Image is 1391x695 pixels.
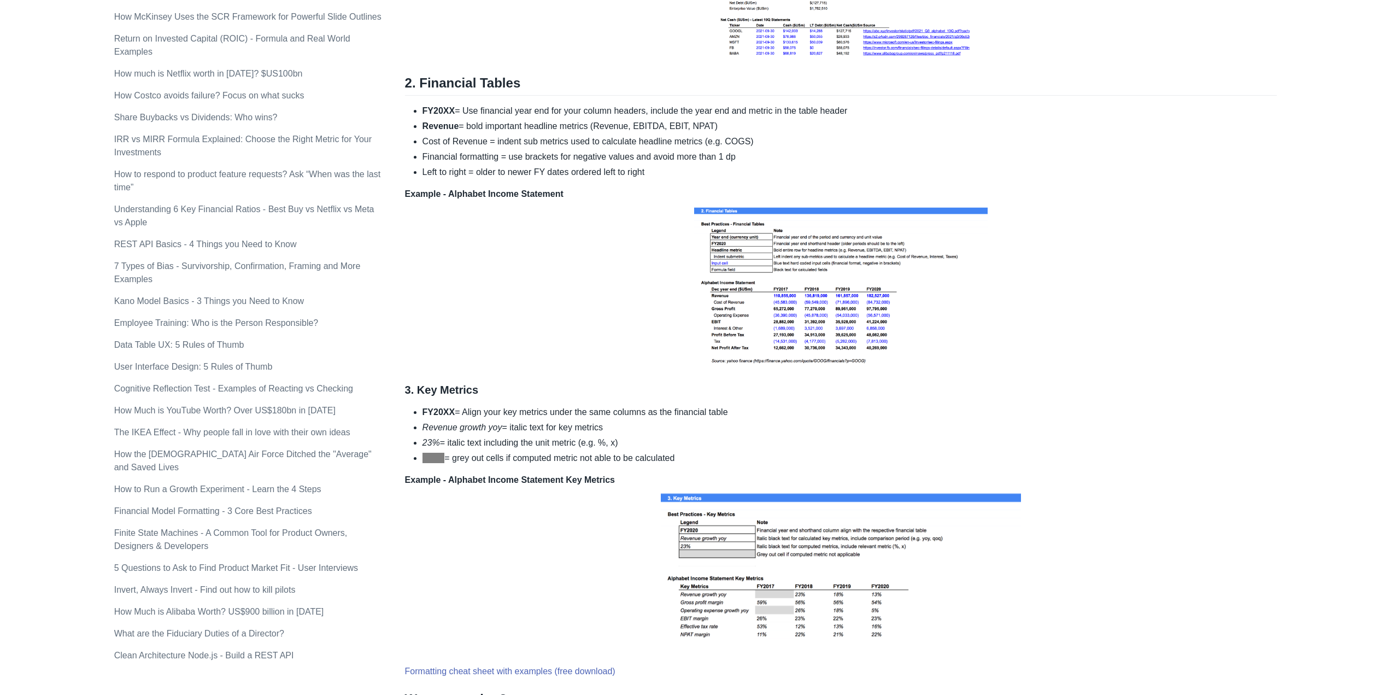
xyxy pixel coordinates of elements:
a: The IKEA Effect - Why people fall in love with their own ideas [114,428,350,437]
a: IRR vs MIRR Formula Explained: Choose the Right Metric for Your Investments [114,135,372,157]
strong: Revenue [422,121,459,131]
a: Cognitive Reflection Test - Examples of Reacting vs Checking [114,384,353,393]
li: = Use financial year end for your column headers, include the year end and metric in the table he... [422,104,1277,118]
li: = italic text including the unit metric (e.g. %, x) [422,436,1277,449]
a: How to respond to product feature requests? Ask “When was the last time” [114,170,380,192]
em: Revenue growth yoy [422,423,502,432]
strong: Example - Alphabet Income Statement [405,189,564,198]
a: Kano Model Basics - 3 Things you Need to Know [114,296,304,306]
a: Data Table UX: 5 Rules of Thumb [114,340,244,349]
a: User Interface Design: 5 Rules of Thumb [114,362,273,371]
strong: FY20XX [422,106,455,115]
a: Invert, Always Invert - Find out how to kill pilots [114,585,296,594]
a: How to Run a Growth Experiment - Learn the 4 Steps [114,484,321,494]
a: Clean Architecture Node.js - Build a REST API [114,651,294,660]
a: 5 Questions to Ask to Find Product Market Fit - User Interviews [114,563,358,573]
a: Return on Invested Capital (ROIC) - Formula and Real World Examples [114,34,350,56]
a: How Costco avoids failure? Focus on what sucks [114,91,304,100]
a: REST API Basics - 4 Things you Need to Know [114,240,297,249]
li: Left to right = older to newer FY dates ordered left to right [422,166,1277,179]
h2: 2. Financial Tables [405,75,1277,96]
a: Share Buybacks vs Dividends: Who wins? [114,113,278,122]
strong: FY20XX [422,407,455,417]
img: METRIC [658,487,1024,656]
li: = bold important headline metrics (Revenue, EBITDA, EBIT, NPAT) [422,120,1277,133]
li: Financial formatting = use brackets for negative values and avoid more than 1 dp [422,150,1277,163]
a: How McKinsey Uses the SCR Framework for Powerful Slide Outlines [114,12,382,21]
strong: Example - Alphabet Income Statement Key Metrics [405,475,615,484]
a: Finite State Machines - A Common Tool for Product Owners, Designers & Developers [114,528,348,551]
li: = italic text for key metrics [422,421,1277,434]
li: Cost of Revenue = indent sub metrics used to calculate headline metrics (e.g. COGS) [422,135,1277,148]
a: Understanding 6 Key Financial Ratios - Best Buy vs Netflix vs Meta vs Apple [114,205,374,227]
a: How Much is Alibaba Worth? US$900 billion in [DATE] [114,607,324,616]
li: = grey out cells if computed metric not able to be calculated [422,452,1277,465]
span: Grey [422,453,445,463]
a: How the [DEMOGRAPHIC_DATA] Air Force Ditched the "Average" and Saved Lives [114,449,372,472]
a: Employee Training: Who is the Person Responsible? [114,318,319,328]
a: 7 Types of Bias - Survivorship, Confirmation, Framing and More Examples [114,261,361,284]
a: How Much is YouTube Worth? Over US$180bn in [DATE] [114,406,336,415]
a: What are the Fiduciary Duties of a Director? [114,629,284,638]
a: Financial Model Formatting - 3 Core Best Practices [114,506,312,516]
em: 23% [422,438,440,447]
h3: 3. Key Metrics [405,383,1277,397]
li: = Align your key metrics under the same columns as the financial table [422,406,1277,419]
img: TABLE [691,201,991,370]
a: Formatting cheat sheet with examples (free download) [405,667,615,676]
a: How much is Netflix worth in [DATE]? $US100bn [114,69,303,78]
